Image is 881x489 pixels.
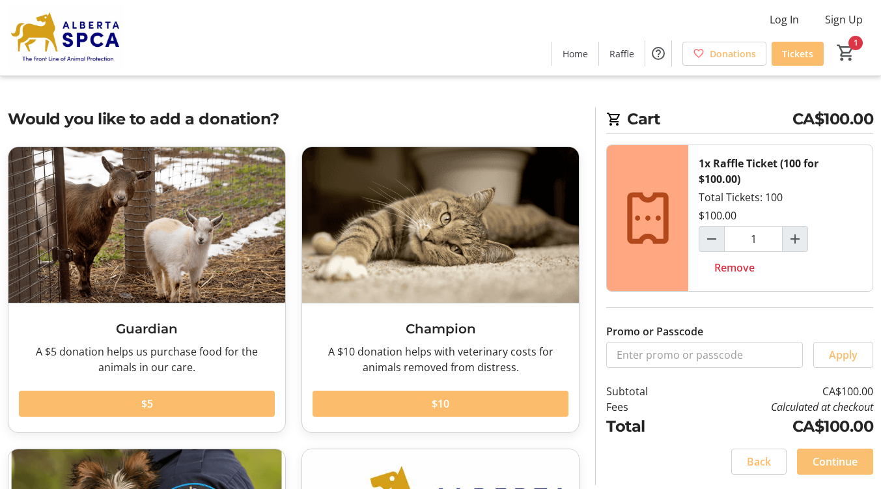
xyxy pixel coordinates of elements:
[8,5,124,70] img: Alberta SPCA's Logo
[606,342,803,368] input: Enter promo or passcode
[699,208,736,223] div: $100.00
[747,454,771,469] span: Back
[19,391,275,417] button: $5
[432,396,449,412] span: $10
[606,324,703,339] label: Promo or Passcode
[599,42,645,66] a: Raffle
[684,384,873,399] td: CA$100.00
[825,12,863,27] span: Sign Up
[815,9,873,30] button: Sign Up
[606,399,684,415] td: Fees
[313,319,568,339] h3: Champion
[699,255,770,281] button: Remove
[813,454,858,469] span: Continue
[606,384,684,399] td: Subtotal
[710,47,756,61] span: Donations
[759,9,809,30] button: Log In
[19,344,275,375] div: A $5 donation helps us purchase food for the animals in our care.
[8,147,285,303] img: Guardian
[772,42,824,66] a: Tickets
[8,107,580,131] h2: Would you like to add a donation?
[699,227,724,251] button: Decrement by one
[682,42,766,66] a: Donations
[797,449,873,475] button: Continue
[829,347,858,363] span: Apply
[141,396,153,412] span: $5
[609,47,634,61] span: Raffle
[724,226,783,252] input: Raffle Ticket (100 for $100.00) Quantity
[313,344,568,375] div: A $10 donation helps with veterinary costs for animals removed from distress.
[792,107,874,131] span: CA$100.00
[313,391,568,417] button: $10
[699,156,862,187] div: 1x Raffle Ticket (100 for $100.00)
[19,319,275,339] h3: Guardian
[563,47,588,61] span: Home
[645,40,671,66] button: Help
[770,12,799,27] span: Log In
[684,399,873,415] td: Calculated at checkout
[688,145,873,291] div: Total Tickets: 100
[714,260,755,275] span: Remove
[302,147,579,303] img: Champion
[731,449,787,475] button: Back
[684,415,873,438] td: CA$100.00
[606,415,684,438] td: Total
[783,227,807,251] button: Increment by one
[552,42,598,66] a: Home
[606,107,873,134] h2: Cart
[782,47,813,61] span: Tickets
[834,41,858,64] button: Cart
[813,342,873,368] button: Apply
